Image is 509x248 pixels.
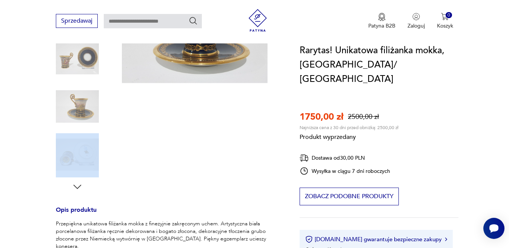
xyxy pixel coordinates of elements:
[445,237,447,241] img: Ikona strzałki w prawo
[56,208,281,220] h3: Opis produktu
[368,13,395,29] a: Ikona medaluPatyna B2B
[246,9,269,32] img: Patyna - sklep z meblami i dekoracjami vintage
[300,188,399,205] button: Zobacz podobne produkty
[368,22,395,29] p: Patyna B2B
[56,19,98,24] a: Sprzedawaj
[305,236,447,243] button: [DOMAIN_NAME] gwarantuje bezpieczne zakupy
[437,13,453,29] button: 0Koszyk
[437,22,453,29] p: Koszyk
[300,125,398,131] p: Najniższa cena z 30 dni przed obniżką: 2500,00 zł
[408,13,425,29] button: Zaloguj
[446,12,452,18] div: 0
[300,166,390,176] div: Wysyłka w ciągu 7 dni roboczych
[305,236,313,243] img: Ikona certyfikatu
[483,218,504,239] iframe: Smartsupp widget button
[56,14,98,28] button: Sprzedawaj
[300,153,309,163] img: Ikona dostawy
[441,13,449,20] img: Ikona koszyka
[189,16,198,25] button: Szukaj
[348,112,379,122] p: 2500,00 zł
[300,153,390,163] div: Dostawa od 30,00 PLN
[300,131,398,141] p: Produkt wyprzedany
[378,13,386,21] img: Ikona medalu
[412,13,420,20] img: Ikonka użytkownika
[300,111,343,123] p: 1750,00 zł
[408,22,425,29] p: Zaloguj
[368,13,395,29] button: Patyna B2B
[300,43,458,86] h1: Rarytas! Unikatowa filiżanka mokka, [GEOGRAPHIC_DATA]/ [GEOGRAPHIC_DATA]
